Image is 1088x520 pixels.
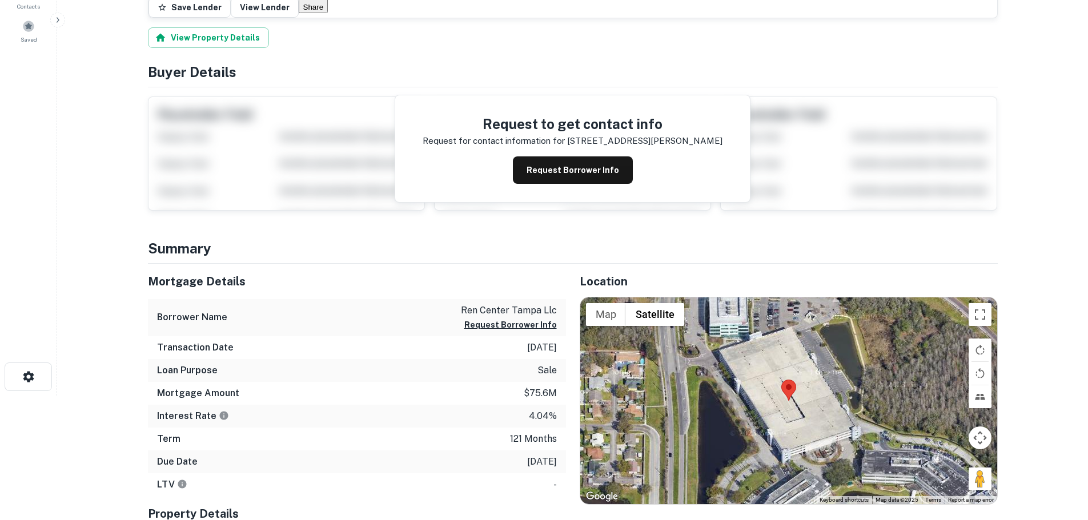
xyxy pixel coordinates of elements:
p: Request for contact information for [423,134,565,148]
h5: Mortgage Details [148,273,566,290]
h6: LTV [157,478,187,491]
p: - [553,478,557,491]
span: Map data ©2025 [876,497,918,503]
iframe: Chat Widget [1031,429,1088,483]
a: Saved [3,15,54,46]
p: 4.04% [529,409,557,423]
p: sale [537,364,557,377]
h6: Loan Purpose [157,364,218,377]
span: Saved [21,35,37,44]
svg: LTVs displayed on the website are for informational purposes only and may be reported incorrectly... [177,479,187,489]
p: [DATE] [527,455,557,469]
button: Toggle fullscreen view [969,303,991,326]
button: Show satellite imagery [626,303,684,326]
h4: Buyer Details [148,62,998,82]
h5: Location [580,273,998,290]
img: Google [583,489,621,504]
button: Request Borrower Info [513,156,633,184]
p: ren center tampa llc [461,304,557,317]
button: Keyboard shortcuts [820,496,869,504]
h6: Interest Rate [157,409,229,423]
button: Rotate map clockwise [969,338,991,361]
p: [DATE] [527,341,557,354]
p: $75.6m [524,386,557,400]
h4: Summary [148,238,998,259]
p: [STREET_ADDRESS][PERSON_NAME] [567,134,722,148]
a: Report a map error [948,497,994,503]
h6: Mortgage Amount [157,386,239,400]
a: Terms (opens in new tab) [925,497,941,503]
button: Request Borrower Info [464,318,557,332]
svg: The interest rates displayed on the website are for informational purposes only and may be report... [219,410,229,421]
h6: Term [157,432,180,446]
a: Open this area in Google Maps (opens a new window) [583,489,621,504]
h6: Borrower Name [157,311,227,324]
p: 121 months [510,432,557,446]
h6: Due Date [157,455,198,469]
button: Tilt map [969,385,991,408]
button: Drag Pegman onto the map to open Street View [969,467,991,490]
button: Rotate map counterclockwise [969,362,991,385]
button: View Property Details [148,27,269,48]
h4: Request to get contact info [423,114,722,134]
button: Map camera controls [969,426,991,449]
span: Contacts [17,2,40,11]
h6: Transaction Date [157,341,234,354]
button: Show street map [586,303,626,326]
